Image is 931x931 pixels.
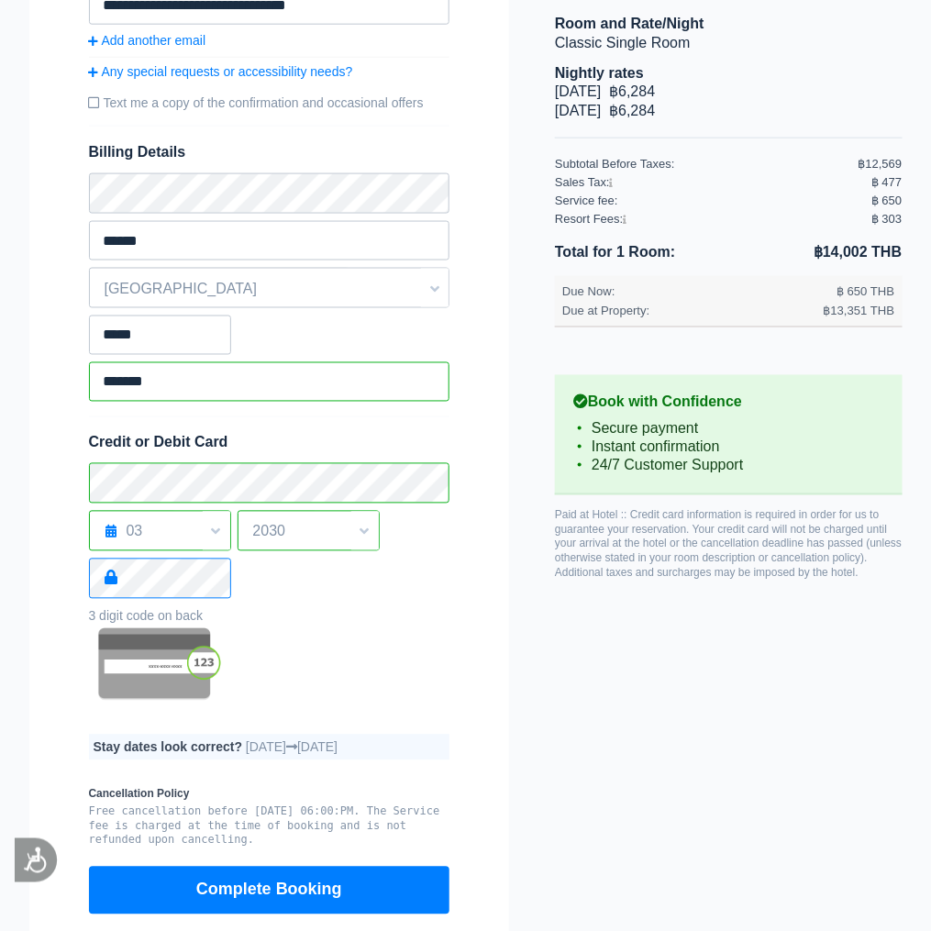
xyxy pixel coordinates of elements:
[555,239,728,266] li: Total for 1 Room:
[555,175,859,191] div: Sales Tax:
[555,157,859,172] div: Subtotal Before Taxes:
[859,157,903,172] div: ฿12,569
[562,304,824,319] div: Due at Property:
[573,393,883,413] b: Book with Confidence
[871,194,902,209] div: ฿ 650
[837,283,894,299] div: ฿ 650 THB
[89,788,450,803] b: Cancellation Policy
[824,304,895,319] div: ฿13,351 THB
[728,239,902,266] li: ฿14,002 THB
[555,212,859,227] div: Resort Fees:
[871,175,902,191] div: ฿ 477
[555,16,704,31] b: Room and Rate/Night
[562,283,824,299] div: Due Now:
[555,103,655,118] span: [DATE] ฿6,284
[238,516,379,548] span: 2030
[89,63,450,80] a: Any special requests or accessibility needs?
[90,516,230,548] span: 03
[573,438,883,457] li: Instant confirmation
[89,805,450,848] pre: Free cancellation before [DATE] 06:00:PM. The Service fee is charged at the time of booking and i...
[89,143,450,162] span: Billing Details
[89,87,450,118] label: Text me a copy of the confirmation and occasional offers
[555,34,902,53] li: Classic Single Room
[89,609,204,624] span: 3 digit code on back
[555,65,644,81] b: Nightly rates
[89,435,228,450] span: Credit or Debit Card
[555,509,902,579] span: Paid at Hotel :: Credit card information is required in order for us to guarantee your reservatio...
[573,420,883,438] li: Secure payment
[89,32,450,49] a: Add another email
[246,740,338,755] span: [DATE] [DATE]
[89,867,450,914] button: Complete Booking
[90,273,449,305] span: [GEOGRAPHIC_DATA]
[573,457,883,475] li: 24/7 Customer Support
[555,83,655,99] span: [DATE] ฿6,284
[94,740,243,755] b: Stay dates look correct?
[89,625,227,707] img: 3 digit code on back
[555,194,859,209] div: Service fee:
[871,212,902,227] div: ฿ 303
